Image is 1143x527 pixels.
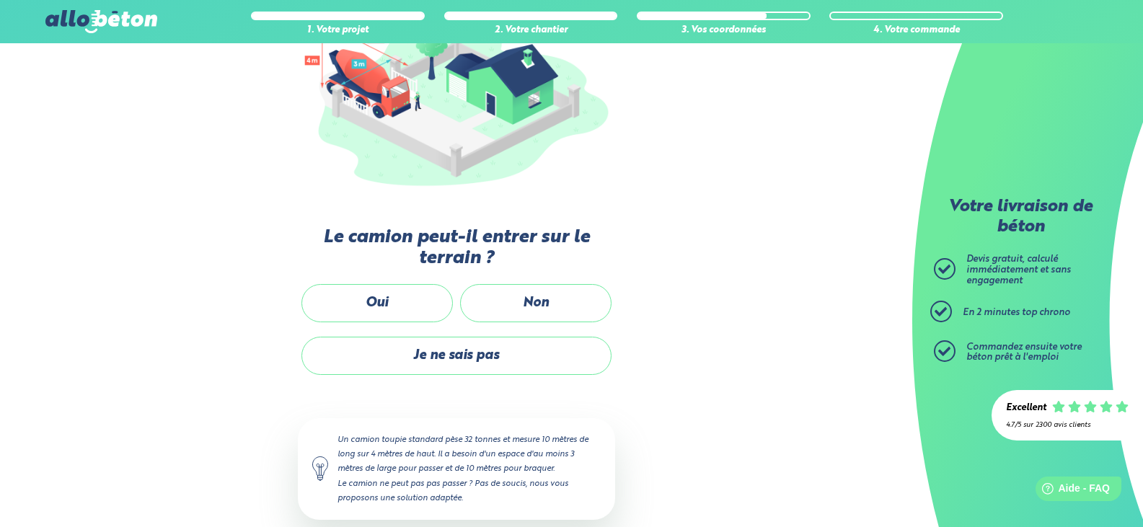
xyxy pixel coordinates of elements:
[298,418,615,520] div: Un camion toupie standard pèse 32 tonnes et mesure 10 mètres de long sur 4 mètres de haut. Il a b...
[637,25,811,36] div: 3. Vos coordonnées
[1015,471,1127,511] iframe: Help widget launcher
[829,25,1003,36] div: 4. Votre commande
[298,227,615,270] label: Le camion peut-il entrer sur le terrain ?
[444,25,618,36] div: 2. Votre chantier
[45,10,156,33] img: allobéton
[301,337,612,375] label: Je ne sais pas
[251,25,425,36] div: 1. Votre projet
[460,284,612,322] label: Non
[301,284,453,322] label: Oui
